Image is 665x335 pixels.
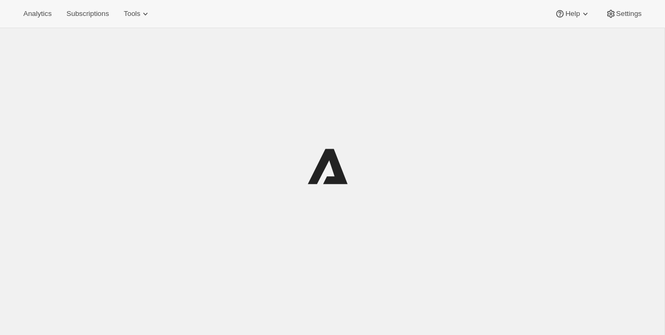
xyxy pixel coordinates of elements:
[548,6,597,21] button: Help
[117,6,157,21] button: Tools
[616,10,642,18] span: Settings
[599,6,648,21] button: Settings
[23,10,51,18] span: Analytics
[60,6,115,21] button: Subscriptions
[565,10,580,18] span: Help
[17,6,58,21] button: Analytics
[66,10,109,18] span: Subscriptions
[124,10,140,18] span: Tools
